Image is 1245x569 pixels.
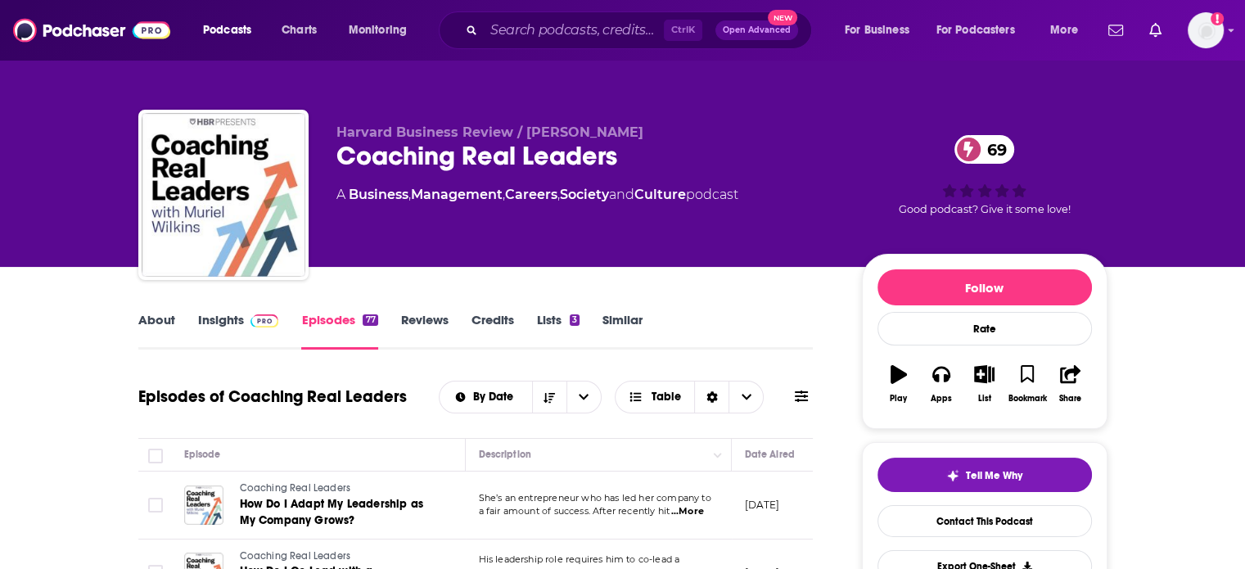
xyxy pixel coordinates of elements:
button: Open AdvancedNew [715,20,798,40]
button: Bookmark [1006,354,1049,413]
img: Coaching Real Leaders [142,113,305,277]
span: Logged in as NickG [1188,12,1224,48]
button: Apps [920,354,963,413]
a: Society [560,187,609,202]
span: Open Advanced [723,26,791,34]
img: Podchaser - Follow, Share and Rate Podcasts [13,15,170,46]
a: Contact This Podcast [877,505,1092,537]
span: By Date [473,391,519,403]
span: , [408,187,411,202]
a: Culture [634,187,686,202]
input: Search podcasts, credits, & more... [484,17,664,43]
img: Podchaser Pro [250,314,279,327]
button: Choose View [615,381,765,413]
a: Coaching Real Leaders [240,481,436,496]
div: Episode [184,445,221,464]
button: open menu [926,17,1039,43]
h1: Episodes of Coaching Real Leaders [138,386,407,407]
a: About [138,312,175,350]
svg: Add a profile image [1211,12,1224,25]
a: Show notifications dropdown [1143,16,1168,44]
button: open menu [440,391,532,403]
span: Harvard Business Review / [PERSON_NAME] [336,124,643,140]
div: Rate [877,312,1092,345]
img: User Profile [1188,12,1224,48]
a: Reviews [401,312,449,350]
span: For Business [845,19,909,42]
a: 69 [954,135,1015,164]
button: open menu [1039,17,1098,43]
button: tell me why sparkleTell Me Why [877,458,1092,492]
div: Bookmark [1008,394,1046,404]
span: Good podcast? Give it some love! [899,203,1071,215]
button: List [963,354,1005,413]
span: Tell Me Why [966,469,1022,482]
span: Monitoring [349,19,407,42]
a: Charts [271,17,327,43]
button: Show profile menu [1188,12,1224,48]
div: Apps [931,394,952,404]
span: Table [652,391,681,403]
span: , [557,187,560,202]
div: List [978,394,991,404]
a: Similar [602,312,643,350]
button: open menu [337,17,428,43]
h2: Choose List sort [439,381,602,413]
a: Show notifications dropdown [1102,16,1130,44]
span: 69 [971,135,1015,164]
a: InsightsPodchaser Pro [198,312,279,350]
a: Careers [505,187,557,202]
div: Play [890,394,907,404]
button: Share [1049,354,1091,413]
div: 3 [570,314,580,326]
span: Ctrl K [664,20,702,41]
span: New [768,10,797,25]
span: For Podcasters [936,19,1015,42]
div: Sort Direction [694,382,729,413]
button: open menu [192,17,273,43]
button: Follow [877,269,1092,305]
span: and [609,187,634,202]
span: She’s an entrepreneur who has led her company to [479,492,711,504]
a: Coaching Real Leaders [240,549,436,564]
span: a fair amount of success. After recently hit [479,505,670,517]
button: open menu [833,17,930,43]
div: Date Aired [745,445,795,464]
span: , [503,187,505,202]
span: More [1050,19,1078,42]
a: Credits [471,312,514,350]
button: Column Actions [708,445,728,465]
div: Search podcasts, credits, & more... [454,11,828,49]
a: Episodes77 [301,312,377,350]
span: Podcasts [203,19,251,42]
a: Lists3 [537,312,580,350]
div: A podcast [336,185,738,205]
div: 69Good podcast? Give it some love! [862,124,1107,226]
a: Management [411,187,503,202]
span: His leadership role requires him to co-lead a [479,553,680,565]
img: tell me why sparkle [946,469,959,482]
span: ...More [671,505,704,518]
button: Sort Direction [532,382,566,413]
button: Play [877,354,920,413]
a: How Do I Adapt My Leadership as My Company Grows? [240,496,436,529]
span: Coaching Real Leaders [240,550,351,562]
span: Coaching Real Leaders [240,482,351,494]
button: open menu [566,382,601,413]
div: Description [479,445,531,464]
a: Business [349,187,408,202]
p: [DATE] [745,498,780,512]
span: Toggle select row [148,498,163,513]
span: How Do I Adapt My Leadership as My Company Grows? [240,497,423,527]
span: Charts [282,19,317,42]
div: Share [1059,394,1081,404]
div: 77 [363,314,377,326]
